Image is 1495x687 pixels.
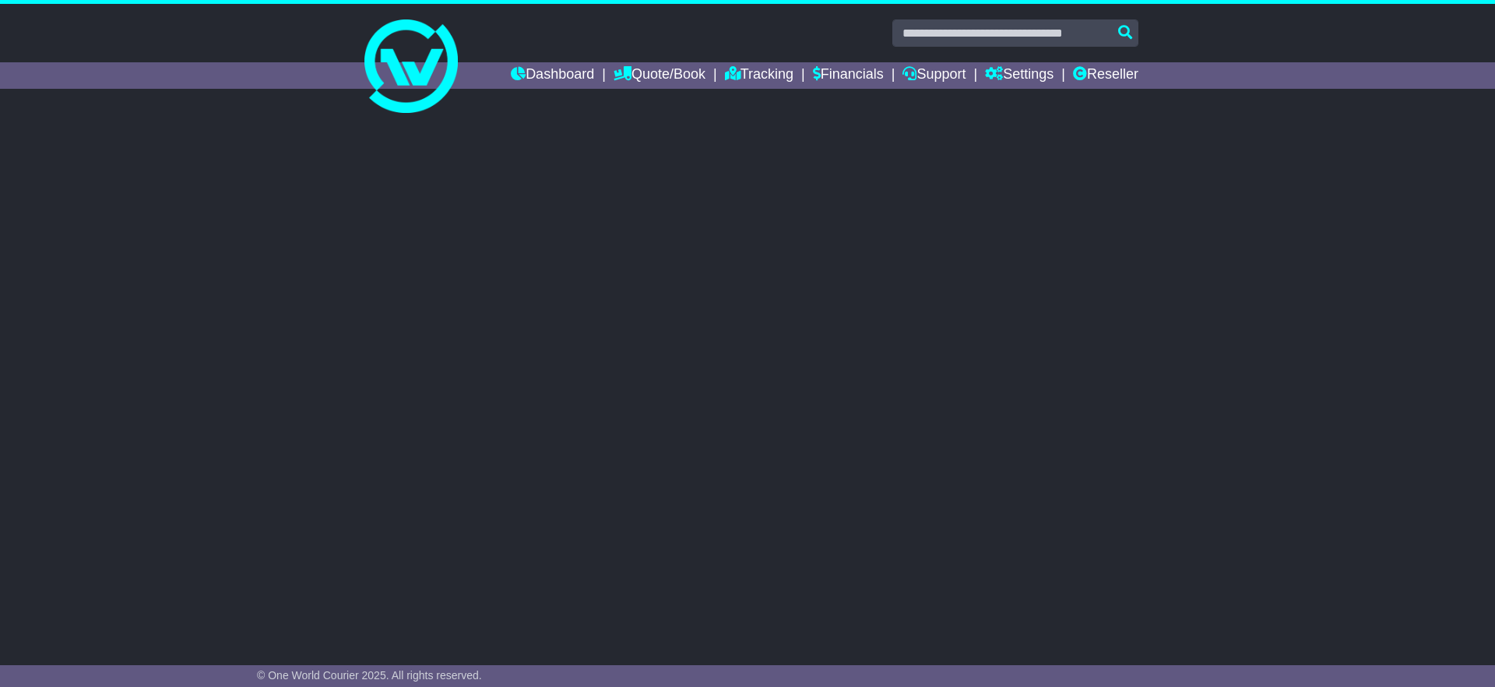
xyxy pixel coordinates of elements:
[614,62,705,89] a: Quote/Book
[902,62,966,89] a: Support
[511,62,594,89] a: Dashboard
[813,62,884,89] a: Financials
[985,62,1054,89] a: Settings
[1073,62,1138,89] a: Reseller
[725,62,793,89] a: Tracking
[257,669,482,682] span: © One World Courier 2025. All rights reserved.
